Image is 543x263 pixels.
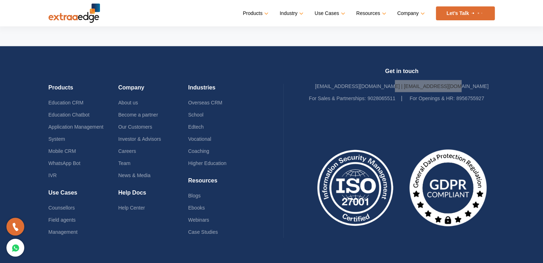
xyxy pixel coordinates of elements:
[456,96,484,101] a: 8956755927
[188,100,222,105] a: Overseas CRM
[188,148,209,154] a: Coaching
[49,205,75,211] a: Counsellors
[49,124,104,142] a: Application Management System
[118,100,138,105] a: About us
[188,177,258,190] h4: Resources
[118,160,130,166] a: Team
[280,8,302,19] a: Industry
[49,160,81,166] a: WhatsApp Bot
[309,68,494,80] h4: Get in touch
[367,96,395,101] a: 9028065511
[436,6,495,20] a: Let’s Talk
[49,148,76,154] a: Mobile CRM
[118,172,150,178] a: News & Media
[118,205,145,211] a: Help Center
[315,8,343,19] a: Use Cases
[49,229,78,235] a: Management
[188,229,218,235] a: Case Studies
[188,193,201,198] a: Blogs
[118,148,136,154] a: Careers
[118,136,161,142] a: Investor & Advisors
[188,205,205,211] a: Ebooks
[356,8,385,19] a: Resources
[118,124,152,130] a: Our Customers
[49,172,57,178] a: IVR
[118,112,158,118] a: Become a partner
[243,8,267,19] a: Products
[409,92,454,104] label: For Openings & HR:
[188,124,204,130] a: Edtech
[49,217,76,223] a: Field agents
[309,92,366,104] label: For Sales & Partnerships:
[188,217,209,223] a: Webinars
[49,84,119,97] h4: Products
[49,189,119,202] h4: Use Cases
[188,160,226,166] a: Higher Education
[118,189,188,202] h4: Help Docs
[315,83,488,89] a: [EMAIL_ADDRESS][DOMAIN_NAME] | [EMAIL_ADDRESS][DOMAIN_NAME]
[49,100,84,105] a: Education CRM
[188,84,258,97] h4: Industries
[49,112,90,118] a: Education Chatbot
[118,84,188,97] h4: Company
[188,112,203,118] a: School
[188,136,211,142] a: Vocational
[397,8,423,19] a: Company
